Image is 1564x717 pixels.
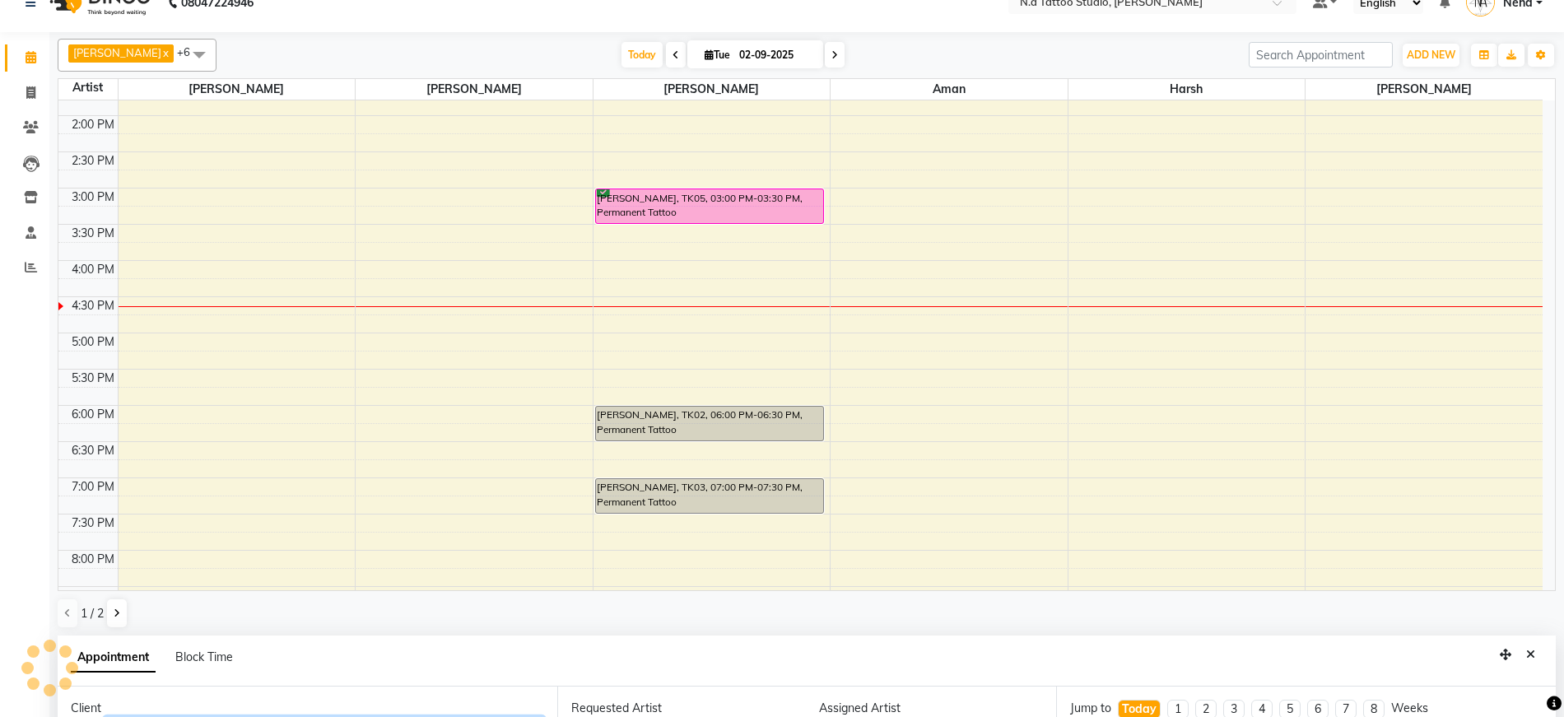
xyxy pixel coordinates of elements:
span: [PERSON_NAME] [1306,79,1543,100]
span: Appointment [71,643,156,673]
span: [PERSON_NAME] [119,79,356,100]
div: 2:30 PM [68,152,118,170]
div: 4:30 PM [68,297,118,314]
div: 6:30 PM [68,442,118,459]
span: Harsh [1068,79,1306,100]
span: Block Time [175,649,233,664]
div: 3:30 PM [68,225,118,242]
div: [PERSON_NAME], TK05, 03:00 PM-03:30 PM, Permanent Tattoo [596,189,823,223]
div: 7:30 PM [68,514,118,532]
span: Aman [831,79,1068,100]
div: 5:30 PM [68,370,118,387]
div: 5:00 PM [68,333,118,351]
input: 2025-09-02 [734,43,817,68]
span: +6 [177,45,202,58]
div: 7:00 PM [68,478,118,496]
div: Client [71,700,544,717]
button: Close [1519,642,1543,668]
span: [PERSON_NAME] [356,79,593,100]
span: ADD NEW [1407,49,1455,61]
span: 1 / 2 [81,605,104,622]
div: 6:00 PM [68,406,118,423]
div: Assigned Artist [819,700,1043,717]
div: Weeks [1391,700,1428,717]
div: 4:00 PM [68,261,118,278]
div: 3:00 PM [68,189,118,206]
div: 8:00 PM [68,551,118,568]
button: ADD NEW [1403,44,1459,67]
span: [PERSON_NAME] [593,79,831,100]
input: Search Appointment [1249,42,1393,68]
div: [PERSON_NAME], TK02, 06:00 PM-06:30 PM, Permanent Tattoo [596,407,823,440]
span: Today [621,42,663,68]
div: Jump to [1070,700,1111,717]
div: 8:30 PM [68,587,118,604]
span: [PERSON_NAME] [73,46,161,59]
div: Requested Artist [571,700,795,717]
div: 2:00 PM [68,116,118,133]
div: [PERSON_NAME], TK03, 07:00 PM-07:30 PM, Permanent Tattoo [596,479,823,513]
div: Artist [58,79,118,96]
a: x [161,46,169,59]
span: Tue [701,49,734,61]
